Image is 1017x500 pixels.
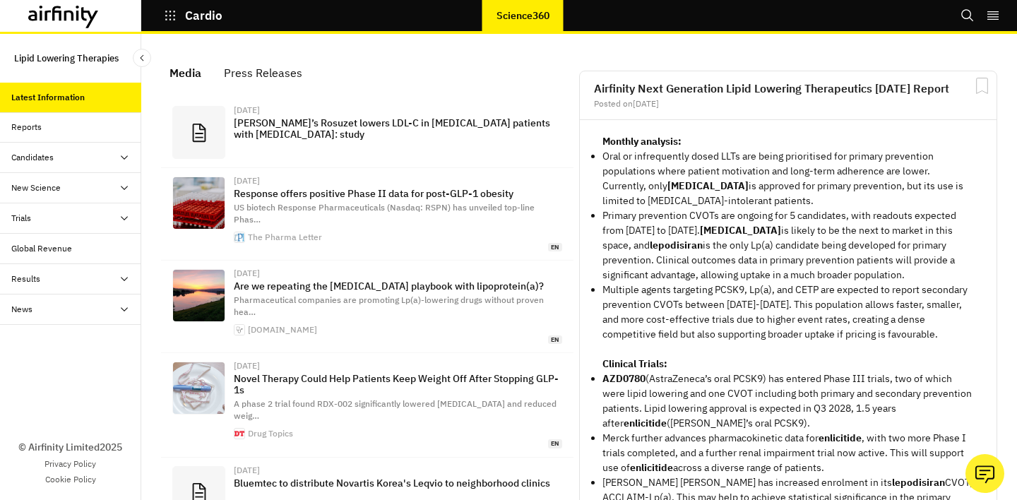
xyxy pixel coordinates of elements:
img: favicon.ico [234,429,244,439]
div: The Pharma Letter [248,233,322,242]
div: Drug Topics [248,429,293,438]
span: en [548,243,562,252]
div: [DATE] [234,466,562,475]
span: en [548,439,562,448]
div: Reports [11,121,42,133]
svg: Bookmark Report [973,77,991,95]
img: 09348372befcdae52d221933f4eb4232d1aebd0b-3840x2160.jpg [173,362,225,414]
div: [DATE] [234,106,562,114]
div: Global Revenue [11,242,72,255]
strong: enlicitide [630,461,673,474]
li: Primary prevention CVOTs are ongoing for 5 candidates, with readouts expected from [DATE] to [DAT... [602,208,974,282]
img: 87b4d2e0-21d5-11ef-b9fd-3d6df514ffbd-biotech_lab_vials_big.jpg [173,177,225,229]
div: Latest Information [11,91,85,104]
button: Search [961,4,975,28]
div: News [11,303,32,316]
strong: lepodisiran [650,239,703,251]
span: A phase 2 trial found RDX-002 significantly lowered [MEDICAL_DATA] and reduced weig … [234,398,557,421]
li: Oral or infrequently dosed LLTs are being prioritised for primary prevention populations where pa... [602,149,974,208]
a: Privacy Policy [44,458,96,470]
p: © Airfinity Limited 2025 [18,440,122,455]
p: Are we repeating the [MEDICAL_DATA] playbook with lipoprotein(a)? [234,280,562,292]
li: Multiple agents targeting PCSK9, Lp(a), and CETP are expected to report secondary prevention CVOT... [602,282,974,342]
p: Bluemtec to distribute Novartis Korea's Leqvio to neighborhood clinics [234,477,562,489]
strong: enlicitide [624,417,667,429]
button: Ask our analysts [965,454,1004,493]
h2: Airfinity Next Generation Lipid Lowering Therapeutics [DATE] Report [594,83,982,94]
a: [DATE]Response offers positive Phase II data for post-GLP-1 obesityUS biotech Response Pharmaceut... [161,168,573,261]
div: [DATE] [234,269,562,278]
span: US biotech Response Pharmaceuticals (Nasdaq: RSPN) has unveiled top-line Phas … [234,202,535,225]
img: faviconV2 [234,232,244,242]
button: Close Sidebar [133,49,151,67]
div: New Science [11,181,61,194]
a: [DATE][PERSON_NAME]’s Rosuzet lowers LDL-C in [MEDICAL_DATA] patients with [MEDICAL_DATA]: study [161,97,573,168]
img: cropped-shutterstock_1572090931-270x270.jpg [234,325,244,335]
img: image-2-2.jpg [173,270,225,321]
div: Candidates [11,151,54,164]
li: Merck further advances pharmacokinetic data for , with two more Phase I trials completed, and a f... [602,431,974,475]
button: Cardio [164,4,223,28]
span: Pharmaceutical companies are promoting Lp(a)-lowering drugs without proven hea … [234,294,544,317]
div: Trials [11,212,31,225]
span: en [548,335,562,345]
div: [DOMAIN_NAME] [248,326,317,334]
strong: Monthly analysis: [602,135,682,148]
a: [DATE]Novel Therapy Could Help Patients Keep Weight Off After Stopping GLP-1sA phase 2 trial foun... [161,353,573,457]
div: Results [11,273,40,285]
a: [DATE]Are we repeating the [MEDICAL_DATA] playbook with lipoprotein(a)?Pharmaceutical companies a... [161,261,573,353]
strong: [MEDICAL_DATA] [700,224,781,237]
strong: enlicitide [819,431,862,444]
li: (AstraZeneca’s oral PCSK9) has entered Phase III trials, two of which were lipid lowering and one... [602,371,974,431]
div: Media [169,62,201,83]
p: Novel Therapy Could Help Patients Keep Weight Off After Stopping GLP-1s [234,373,562,395]
strong: [MEDICAL_DATA] [667,179,749,192]
strong: Clinical Trials: [602,357,667,370]
strong: lepodisiran [892,476,945,489]
div: [DATE] [234,362,562,370]
a: Cookie Policy [45,473,96,486]
div: Press Releases [224,62,302,83]
div: [DATE] [234,177,562,185]
p: Lipid Lowering Therapies [14,45,119,71]
div: Posted on [DATE] [594,100,982,108]
p: Response offers positive Phase II data for post-GLP-1 obesity [234,188,562,199]
strong: AZD0780 [602,372,646,385]
p: [PERSON_NAME]’s Rosuzet lowers LDL-C in [MEDICAL_DATA] patients with [MEDICAL_DATA]: study [234,117,562,140]
p: Science360 [496,10,549,21]
p: Cardio [185,9,223,22]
